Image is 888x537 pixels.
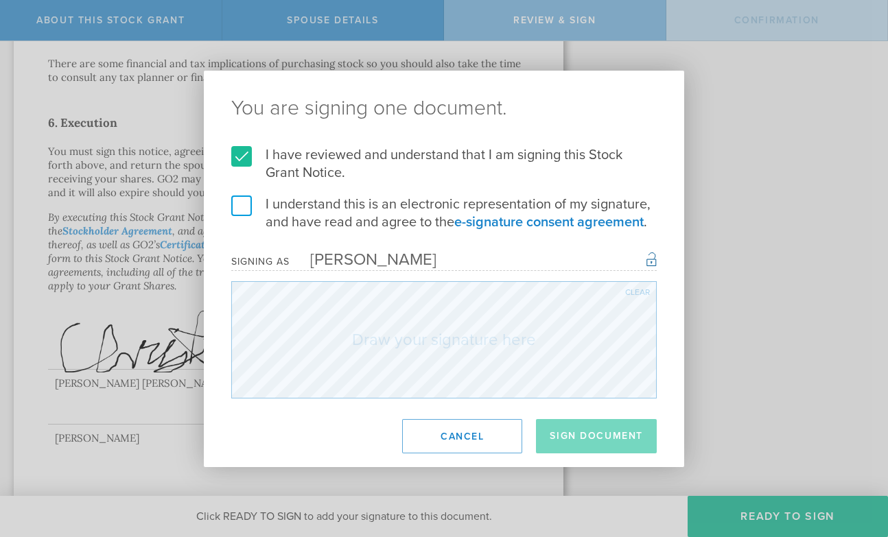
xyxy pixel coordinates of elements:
button: Cancel [402,419,522,453]
label: I understand this is an electronic representation of my signature, and have read and agree to the . [231,195,657,231]
button: Sign Document [536,419,657,453]
div: Signing as [231,256,290,267]
label: I have reviewed and understand that I am signing this Stock Grant Notice. [231,146,657,182]
ng-pluralize: You are signing one document. [231,98,657,119]
div: [PERSON_NAME] [290,250,436,270]
a: e-signature consent agreement [454,214,644,230]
